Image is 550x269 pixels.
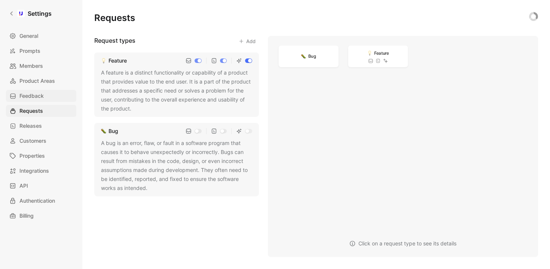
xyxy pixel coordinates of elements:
img: 💡 [101,58,106,63]
a: Prompts [6,45,76,57]
span: Authentication [19,196,55,205]
a: 💡Feature [100,56,128,65]
span: Bug [308,53,316,60]
a: Settings [6,6,55,21]
div: A feature is a distinct functionality or capability of a product that provides value to the end u... [101,68,252,113]
a: Authentication [6,195,76,207]
span: Members [19,61,43,70]
div: Feature [109,56,127,65]
span: Prompts [19,46,40,55]
a: 🐛Bug [279,46,339,67]
span: Requests [19,106,43,115]
h3: Request types [94,36,135,46]
span: API [19,181,28,190]
img: 🐛 [101,129,106,134]
span: Feature [374,49,389,57]
a: Integrations [6,165,76,177]
a: Members [6,60,76,72]
span: Integrations [19,166,49,175]
span: Customers [19,136,46,145]
a: Releases [6,120,76,132]
a: 💡Feature [348,46,408,67]
a: Properties [6,150,76,162]
h1: Requests [94,12,135,24]
span: General [19,31,38,40]
a: Requests [6,105,76,117]
div: Bug [109,127,118,136]
a: Billing [6,210,76,222]
span: Feedback [19,91,44,100]
img: 🐛 [301,54,306,59]
a: API [6,180,76,192]
button: Add [235,36,259,46]
a: Customers [6,135,76,147]
a: Product Areas [6,75,76,87]
span: Billing [19,211,34,220]
a: General [6,30,76,42]
span: Properties [19,151,45,160]
span: Product Areas [19,76,55,85]
img: 💡 [367,51,372,55]
div: Click on a request type to see its details [349,239,456,248]
a: 🐛Bug [100,127,120,136]
h1: Settings [28,9,52,18]
a: Feedback [6,90,76,102]
div: A bug is an error, flaw, or fault in a software program that causes it to behave unexpectedly or ... [101,139,252,193]
span: Releases [19,121,42,130]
